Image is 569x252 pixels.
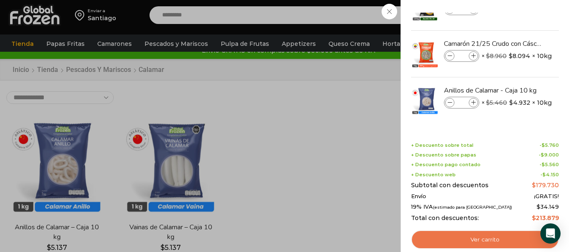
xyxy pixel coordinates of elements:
span: + Descuento pago contado [411,162,481,167]
span: - [540,143,559,148]
span: × × 10kg [481,97,552,109]
a: Anillos de Calamar - Caja 10 kg [444,86,544,95]
span: 34.149 [537,203,559,210]
span: $ [532,181,536,189]
bdi: 9.000 [541,152,559,158]
span: - [540,162,559,167]
bdi: 5.760 [542,142,559,148]
a: Camarón 21/25 Crudo con Cáscara - Gold - Caja 10 kg [444,39,544,48]
input: Product quantity [455,98,468,107]
span: $ [542,142,545,148]
span: $ [509,98,513,107]
small: (estimado para [GEOGRAPHIC_DATA]) [433,205,512,210]
span: $ [541,152,544,158]
bdi: 5.460 [486,99,507,106]
span: Subtotal con descuentos [411,182,489,189]
span: $ [537,203,540,210]
input: Product quantity [455,51,468,61]
span: - [539,152,559,158]
bdi: 4.150 [542,172,559,178]
span: $ [542,162,545,167]
span: + Descuento sobre papas [411,152,476,158]
span: Envío [411,193,426,200]
bdi: 4.932 [509,98,530,107]
span: ¡GRATIS! [534,193,559,200]
bdi: 8.960 [486,52,507,60]
span: $ [542,172,546,178]
span: $ [509,52,513,60]
span: $ [486,99,490,106]
bdi: 179.730 [532,181,559,189]
bdi: 5.560 [542,162,559,167]
div: Open Intercom Messenger [540,223,561,244]
span: 19% IVA [411,204,512,210]
span: + Descuento sobre total [411,143,473,148]
bdi: 8.094 [509,52,530,60]
bdi: 213.879 [532,214,559,222]
span: Total con descuentos: [411,215,479,222]
span: $ [532,214,536,222]
bdi: 2.000 [486,5,508,13]
span: × × 10kg [481,50,552,62]
span: + Descuento web [411,172,456,178]
span: - [540,172,559,178]
span: $ [486,5,490,13]
a: Ver carrito [411,230,559,249]
span: $ [486,52,490,60]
